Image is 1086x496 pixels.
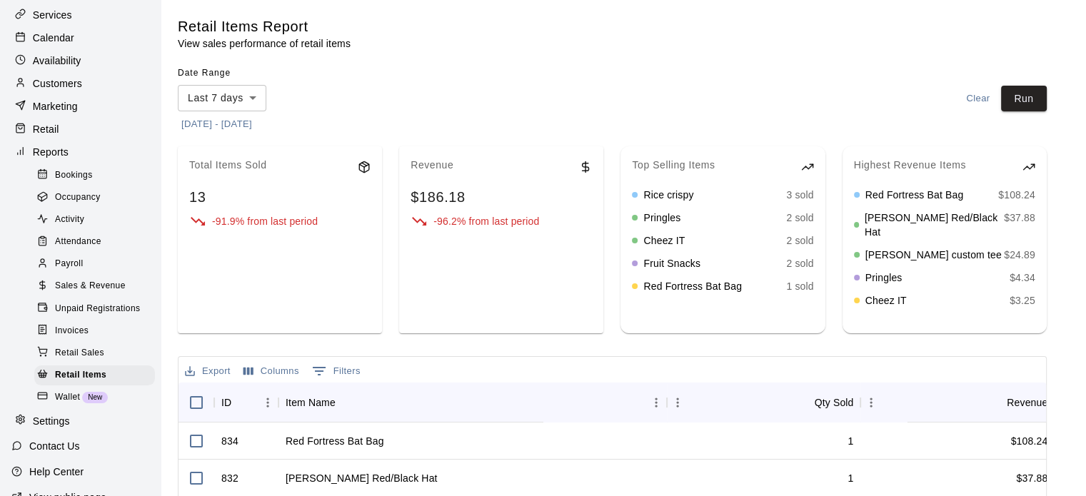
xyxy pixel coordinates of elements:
[34,166,155,186] div: Bookings
[865,188,964,202] p: Red Fortress Bat Bag
[55,213,84,227] span: Activity
[1011,434,1048,448] div: $108.24
[645,392,667,413] button: Menu
[34,253,161,275] a: Payroll
[1001,86,1047,112] button: Run
[1010,293,1035,308] p: $3.25
[643,211,680,225] p: Pringles
[55,368,106,383] span: Retail Items
[55,235,101,249] span: Attendance
[34,188,155,208] div: Occupancy
[11,96,149,117] div: Marketing
[860,383,1055,422] div: Revenue
[1010,270,1035,285] p: $4.34
[181,360,234,383] button: Export
[11,73,149,94] a: Customers
[643,279,742,293] p: Red Fortress Bat Bag
[786,233,813,248] p: 2 sold
[214,383,278,422] div: ID
[34,321,155,341] div: Invoices
[33,414,70,428] p: Settings
[1004,211,1035,239] p: $37.88
[55,302,140,316] span: Unpaid Registrations
[286,471,438,485] div: Marucci Red/Black Hat
[33,76,82,91] p: Customers
[865,270,903,285] p: Pringles
[178,85,266,111] div: Last 7 days
[189,158,267,173] p: Total Items Sold
[189,188,371,207] div: 13
[55,346,104,360] span: Retail Sales
[34,232,155,252] div: Attendance
[795,393,815,413] button: Sort
[221,434,238,448] div: 834
[29,465,84,479] p: Help Center
[998,188,1035,202] p: $108.24
[34,386,161,408] a: WalletNew
[643,256,700,270] p: Fruit Snacks
[11,50,149,71] a: Availability
[178,113,256,136] button: [DATE] - [DATE]
[786,256,813,270] p: 2 sold
[33,8,72,22] p: Services
[55,279,126,293] span: Sales & Revenue
[308,360,364,383] button: Show filters
[55,257,83,271] span: Payroll
[178,17,351,36] h5: Retail Items Report
[987,393,1007,413] button: Sort
[34,209,161,231] a: Activity
[34,276,155,296] div: Sales & Revenue
[34,164,161,186] a: Bookings
[221,383,231,422] div: ID
[1016,471,1047,485] div: $37.88
[34,254,155,274] div: Payroll
[786,188,813,202] p: 3 sold
[667,392,688,413] button: Menu
[433,214,539,228] p: -96.2% from last period
[336,393,356,413] button: Sort
[82,393,108,401] span: New
[11,4,149,26] a: Services
[786,279,813,293] p: 1 sold
[865,293,907,308] p: Cheez IT
[11,141,149,163] a: Reports
[11,118,149,140] a: Retail
[11,27,149,49] a: Calendar
[240,360,303,383] button: Select columns
[815,383,854,422] div: Qty Sold
[411,158,453,173] p: Revenue
[286,434,384,448] div: Red Fortress Bat Bag
[643,233,685,248] p: Cheez IT
[33,122,59,136] p: Retail
[212,214,318,228] p: -91.9% from last period
[865,248,1002,262] p: [PERSON_NAME] custom tee
[34,298,161,320] a: Unpaid Registrations
[34,364,161,386] a: Retail Items
[34,275,161,298] a: Sales & Revenue
[33,145,69,159] p: Reports
[231,393,251,413] button: Sort
[55,390,80,405] span: Wallet
[34,365,155,385] div: Retail Items
[221,471,238,485] div: 832
[278,383,667,422] div: Item Name
[178,62,303,85] span: Date Range
[11,410,149,432] a: Settings
[55,168,93,183] span: Bookings
[643,188,693,202] p: Rice crispy
[55,191,101,205] span: Occupancy
[854,158,966,173] p: Highest Revenue Items
[178,36,351,51] p: View sales performance of retail items
[34,342,161,364] a: Retail Sales
[33,31,74,45] p: Calendar
[34,299,155,319] div: Unpaid Registrations
[848,434,853,448] div: 1
[1004,248,1035,262] p: $24.89
[848,471,853,485] div: 1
